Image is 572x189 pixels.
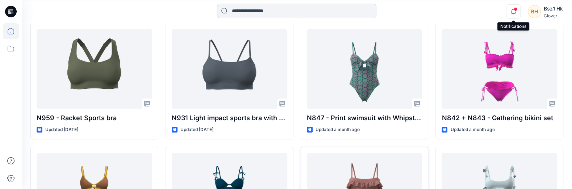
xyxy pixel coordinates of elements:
a: N959 - Racket Sports bra [37,29,152,109]
p: Updated [DATE] [180,126,213,134]
p: N842 + N843 - Gathering bikini set [442,113,557,123]
div: BH [528,5,541,18]
a: N931 Light impact sports bra with back design [172,29,287,109]
div: Bsz1 Hk [544,4,563,13]
p: N847 - Print swimsuit with Whipstitch [307,113,422,123]
div: Clover [544,13,563,18]
p: Updated a month ago [316,126,360,134]
p: N959 - Racket Sports bra [37,113,152,123]
p: N931 Light impact sports bra with back design [172,113,287,123]
a: N847 - Print swimsuit with Whipstitch [307,29,422,109]
p: Updated a month ago [450,126,494,134]
a: N842 + N843 - Gathering bikini set [442,29,557,109]
p: Updated [DATE] [45,126,78,134]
